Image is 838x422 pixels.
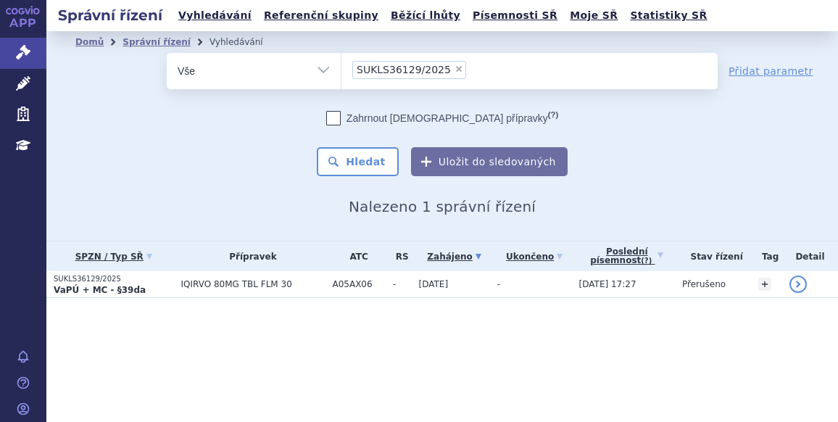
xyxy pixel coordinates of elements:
[758,278,771,291] a: +
[386,6,465,25] a: Běžící lhůty
[470,60,478,78] input: SUKLS36129/2025
[497,279,500,289] span: -
[682,279,726,289] span: Přerušeno
[393,279,412,289] span: -
[54,285,146,295] strong: VaPÚ + MC - §39da
[789,276,807,293] a: detail
[565,6,622,25] a: Moje SŘ
[782,241,838,271] th: Detail
[46,5,174,25] h2: Správní řízení
[209,31,282,53] li: Vyhledávání
[332,279,385,289] span: A05AX06
[579,279,636,289] span: [DATE] 17:27
[675,241,751,271] th: Stav řízení
[419,279,449,289] span: [DATE]
[181,279,325,289] span: IQIRVO 80MG TBL FLM 30
[729,64,813,78] a: Přidat parametr
[419,247,490,267] a: Zahájeno
[455,65,463,73] span: ×
[386,241,412,271] th: RS
[317,147,399,176] button: Hledat
[357,65,451,75] span: SUKLS36129/2025
[326,111,558,125] label: Zahrnout [DEMOGRAPHIC_DATA] přípravky
[751,241,782,271] th: Tag
[579,241,675,271] a: Poslednípísemnost(?)
[626,6,711,25] a: Statistiky SŘ
[468,6,562,25] a: Písemnosti SŘ
[497,247,572,267] a: Ukončeno
[260,6,383,25] a: Referenční skupiny
[349,198,536,215] span: Nalezeno 1 správní řízení
[411,147,568,176] button: Uložit do sledovaných
[641,257,652,265] abbr: (?)
[54,247,174,267] a: SPZN / Typ SŘ
[325,241,385,271] th: ATC
[174,241,325,271] th: Přípravek
[75,37,104,47] a: Domů
[123,37,191,47] a: Správní řízení
[54,274,174,284] p: SUKLS36129/2025
[548,110,558,120] abbr: (?)
[174,6,256,25] a: Vyhledávání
